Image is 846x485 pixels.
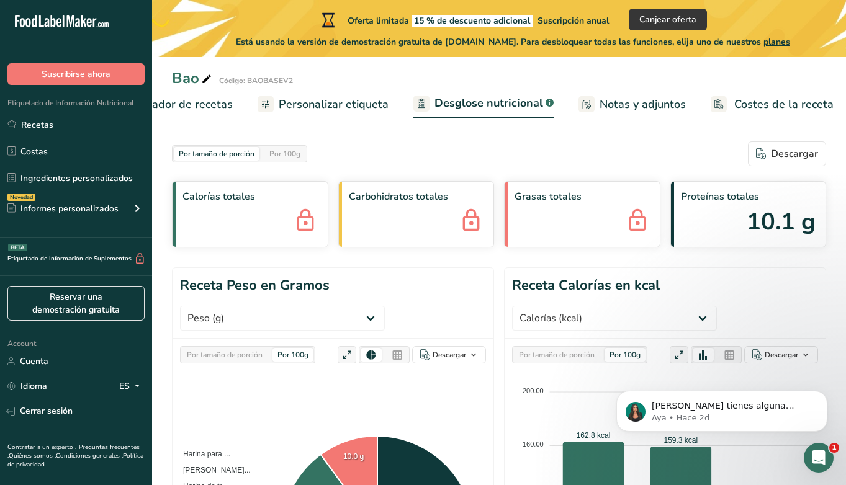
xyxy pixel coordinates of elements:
a: Notas y adjuntos [578,91,686,118]
div: BETA [8,244,27,251]
a: Condiciones generales . [56,452,123,460]
span: Suscribirse ahora [42,68,110,81]
span: 15 % de descuento adicional [412,15,533,27]
a: Elaborador de recetas [94,91,233,118]
span: Costes de la receta [734,96,834,113]
div: ES [119,379,145,394]
button: Descargar [744,346,818,363]
span: Suscripción anual [538,15,609,27]
span: Está usando la versión de demostración gratuita de [DOMAIN_NAME]. Para desbloquear todas las func... [236,35,790,48]
div: Por 100g [272,348,313,362]
a: Política de privacidad [7,452,143,469]
div: Por tamaño de porción [182,348,268,362]
a: Costes de la receta [711,91,834,118]
span: Canjear oferta [639,13,696,26]
button: Suscribirse ahora [7,63,145,85]
span: [PERSON_NAME]... [174,466,251,474]
div: Informes personalizados [7,202,119,215]
a: Personalizar etiqueta [258,91,389,118]
div: Por tamaño de porción [514,348,600,362]
a: Contratar a un experto . [7,443,76,452]
a: Desglose nutricional [413,89,554,119]
div: Por 100g [264,147,305,161]
span: 1 [829,443,839,453]
button: Descargar [412,346,486,363]
tspan: 200.00 [523,387,544,394]
div: Descargar [765,349,798,360]
a: Quiénes somos . [9,452,56,460]
span: 10.1 g [747,204,816,239]
span: Harina para ... [174,450,230,458]
div: Novedad [7,194,35,201]
a: Preguntas frecuentes . [7,443,140,460]
div: Bao [172,67,214,89]
tspan: 160.00 [523,440,544,448]
div: Descargar [433,349,466,360]
iframe: Intercom notifications mensaje [598,365,846,452]
button: Descargar [748,141,826,166]
div: Por 100g [605,348,646,362]
span: Desglose nutricional [434,95,543,112]
span: Elaborador de recetas [118,96,233,113]
button: Canjear oferta [629,9,707,30]
span: Notas y adjuntos [600,96,686,113]
div: Por tamaño de porción [174,147,259,161]
iframe: Intercom live chat [804,443,834,473]
h1: Receta Peso en Gramos [180,275,330,296]
a: Idioma [7,375,47,397]
div: Oferta limitada [319,12,609,27]
span: Grasas totales [515,189,650,204]
span: Calorías totales [182,189,318,204]
span: Proteínas totales [681,189,816,204]
span: Personalizar etiqueta [279,96,389,113]
a: Reservar una demostración gratuita [7,286,145,321]
div: Código: BAOBASEV2 [219,75,293,86]
span: Carbohidratos totales [349,189,484,204]
div: Descargar [756,146,818,161]
span: planes [763,36,790,48]
h1: Receta Calorías en kcal [512,275,660,296]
